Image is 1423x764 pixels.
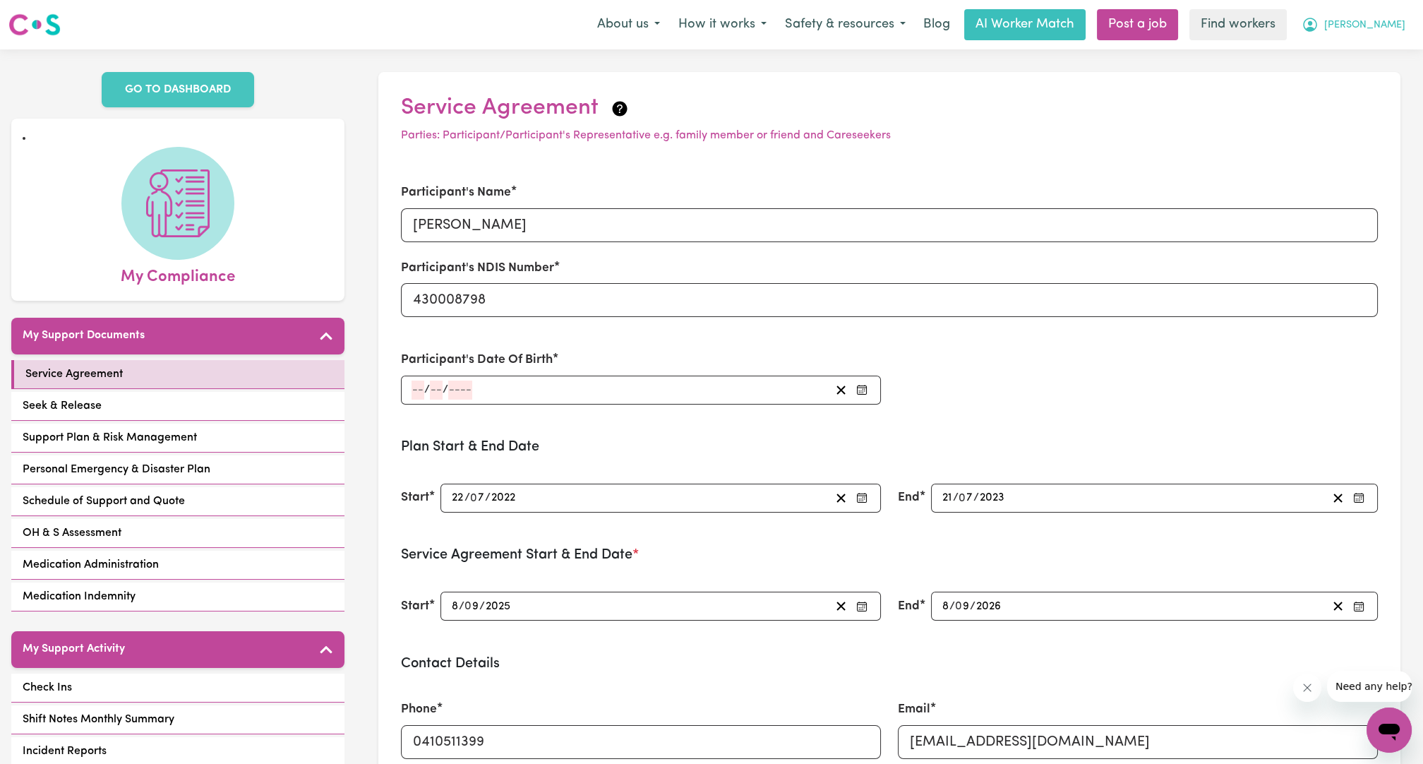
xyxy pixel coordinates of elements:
a: Check Ins [11,674,344,703]
span: 0 [959,492,966,503]
span: 0 [955,601,962,612]
a: Personal Emergency & Disaster Plan [11,455,344,484]
input: -- [451,597,459,616]
input: -- [430,381,443,400]
span: [PERSON_NAME] [1324,18,1405,33]
span: Schedule of Support and Quote [23,493,185,510]
span: / [973,491,979,504]
span: / [949,600,955,613]
a: Blog [915,9,959,40]
img: Careseekers logo [8,12,61,37]
input: -- [956,597,970,616]
input: ---- [979,489,1006,508]
span: Medication Administration [23,556,159,573]
span: / [459,600,464,613]
label: Participant's Date Of Birth [401,351,553,369]
span: / [485,491,491,504]
span: 0 [470,492,477,503]
span: / [953,491,959,504]
iframe: Button to launch messaging window [1367,708,1412,753]
a: Post a job [1097,9,1178,40]
span: Shift Notes Monthly Summary [23,711,174,728]
h2: Service Agreement [401,95,1378,121]
h5: My Support Activity [23,643,125,656]
span: Medication Indemnity [23,588,136,605]
a: Schedule of Support and Quote [11,487,344,516]
input: -- [942,597,949,616]
span: / [970,600,975,613]
a: Support Plan & Risk Management [11,424,344,453]
span: Personal Emergency & Disaster Plan [23,461,210,478]
span: / [443,383,448,396]
button: My Account [1292,10,1415,40]
span: 0 [464,601,472,612]
a: Service Agreement [11,360,344,389]
span: / [479,600,485,613]
a: Medication Indemnity [11,583,344,611]
label: Email [898,700,930,719]
button: How it works [669,10,776,40]
input: ---- [448,381,472,400]
button: My Support Documents [11,318,344,354]
a: Careseekers logo [8,8,61,41]
label: Participant's NDIS Number [401,259,554,277]
span: Support Plan & Risk Management [23,429,197,446]
label: Phone [401,700,437,719]
input: -- [412,381,424,400]
a: Shift Notes Monthly Summary [11,705,344,734]
input: -- [959,489,973,508]
a: AI Worker Match [964,9,1086,40]
button: My Support Activity [11,631,344,668]
label: End [898,597,920,616]
iframe: Close message [1293,674,1321,702]
a: Seek & Release [11,392,344,421]
input: -- [465,597,479,616]
button: About us [588,10,669,40]
input: -- [451,489,464,508]
input: ---- [975,597,1002,616]
a: Find workers [1189,9,1287,40]
span: Incident Reports [23,743,107,760]
h5: My Support Documents [23,329,145,342]
span: OH & S Assessment [23,525,121,542]
label: Participant's Name [401,184,511,202]
label: End [898,489,920,507]
input: ---- [485,597,512,616]
span: Check Ins [23,679,72,696]
button: Safety & resources [776,10,915,40]
span: Service Agreement [25,366,123,383]
a: Medication Administration [11,551,344,580]
h3: Plan Start & End Date [401,438,1378,455]
input: -- [942,489,953,508]
h3: Contact Details [401,655,1378,672]
a: My Compliance [23,147,333,290]
a: OH & S Assessment [11,519,344,548]
span: Seek & Release [23,398,102,414]
label: Start [401,597,429,616]
iframe: Message from company [1327,671,1412,702]
label: Start [401,489,429,507]
input: -- [471,489,485,508]
h3: Service Agreement Start & End Date [401,547,1378,563]
a: GO TO DASHBOARD [102,72,254,107]
span: / [464,491,470,504]
span: / [424,383,430,396]
span: My Compliance [121,260,235,290]
p: Parties: Participant/Participant's Representative e.g. family member or friend and Careseekers [401,127,1378,144]
span: Need any help? [8,10,85,21]
input: ---- [491,489,517,508]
